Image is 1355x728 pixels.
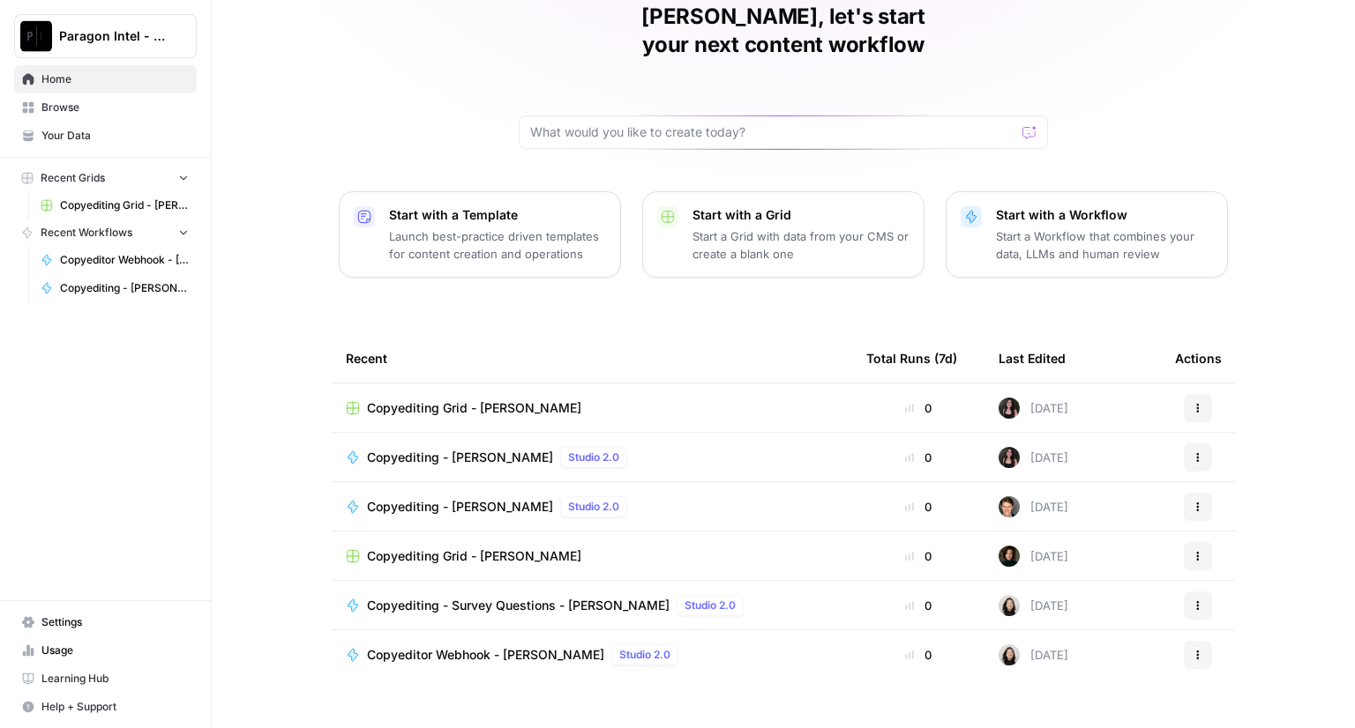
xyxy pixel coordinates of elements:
div: 0 [866,597,970,614]
span: Browse [41,100,189,115]
span: Help + Support [41,699,189,715]
div: Recent [346,334,838,383]
span: Copyediting Grid - [PERSON_NAME] [367,399,581,417]
span: Studio 2.0 [568,449,619,465]
button: Start with a TemplateLaunch best-practice driven templates for content creation and operations [339,191,621,278]
span: Usage [41,643,189,658]
div: Total Runs (7d) [866,334,957,383]
div: 0 [866,449,970,466]
p: Start a Workflow that combines your data, LLMs and human review [996,227,1213,263]
span: Recent Workflows [41,225,132,241]
img: 5nlru5lqams5xbrbfyykk2kep4hl [999,447,1020,468]
div: [DATE] [999,644,1068,665]
span: Copyediting Grid - [PERSON_NAME] [367,547,581,565]
h1: [PERSON_NAME], let's start your next content workflow [519,3,1048,59]
span: Copyediting - [PERSON_NAME] [367,449,553,466]
p: Start with a Workflow [996,206,1213,224]
img: 5nlru5lqams5xbrbfyykk2kep4hl [999,397,1020,419]
button: Start with a GridStart a Grid with data from your CMS or create a blank one [642,191,925,278]
a: Copyediting Grid - [PERSON_NAME] [33,191,197,219]
a: Usage [14,636,197,665]
img: Paragon Intel - Copyediting Logo [20,20,52,52]
button: Workspace: Paragon Intel - Copyediting [14,14,197,58]
span: Copyeditor Webhook - [PERSON_NAME] [60,252,189,268]
p: Start with a Template [389,206,606,224]
span: Copyediting - [PERSON_NAME] [367,498,553,516]
span: Recent Grids [41,170,105,186]
span: Studio 2.0 [568,499,619,515]
div: 0 [866,646,970,664]
p: Launch best-practice driven templates for content creation and operations [389,227,606,263]
div: [DATE] [999,595,1068,616]
a: Copyediting - [PERSON_NAME] [33,274,197,302]
span: Home [41,71,189,87]
div: Last Edited [999,334,1066,383]
a: Copyeditor Webhook - [PERSON_NAME] [33,246,197,274]
span: Studio 2.0 [619,647,670,663]
span: Settings [41,614,189,630]
div: [DATE] [999,397,1068,419]
a: Settings [14,608,197,636]
a: Your Data [14,122,197,150]
button: Help + Support [14,693,197,721]
span: Copyediting - [PERSON_NAME] [60,280,189,296]
span: Copyeditor Webhook - [PERSON_NAME] [367,646,604,664]
input: What would you like to create today? [530,123,1015,141]
span: Your Data [41,128,189,144]
a: Copyediting - Survey Questions - [PERSON_NAME]Studio 2.0 [346,595,838,616]
a: Copyediting - [PERSON_NAME]Studio 2.0 [346,496,838,517]
a: Copyediting - [PERSON_NAME]Studio 2.0 [346,447,838,468]
a: Learning Hub [14,665,197,693]
a: Copyediting Grid - [PERSON_NAME] [346,399,838,417]
div: Actions [1175,334,1222,383]
a: Copyeditor Webhook - [PERSON_NAME]Studio 2.0 [346,644,838,665]
span: Learning Hub [41,671,189,687]
a: Home [14,65,197,93]
span: Copyediting Grid - [PERSON_NAME] [60,197,189,213]
span: Copyediting - Survey Questions - [PERSON_NAME] [367,597,670,614]
button: Recent Workflows [14,219,197,246]
span: Paragon Intel - Copyediting [59,27,166,45]
div: 0 [866,498,970,516]
a: Copyediting Grid - [PERSON_NAME] [346,547,838,565]
div: 0 [866,547,970,565]
div: [DATE] [999,447,1068,468]
p: Start with a Grid [692,206,910,224]
img: qw00ik6ez51o8uf7vgx83yxyzow9 [999,496,1020,517]
button: Recent Grids [14,165,197,191]
span: Studio 2.0 [685,598,736,613]
button: Start with a WorkflowStart a Workflow that combines your data, LLMs and human review [946,191,1228,278]
img: t5ef5oef8zpw1w4g2xghobes91mw [999,595,1020,616]
div: [DATE] [999,496,1068,517]
img: t5ef5oef8zpw1w4g2xghobes91mw [999,644,1020,665]
div: [DATE] [999,546,1068,567]
a: Browse [14,93,197,122]
img: trpfjrwlykpjh1hxat11z5guyxrg [999,546,1020,567]
p: Start a Grid with data from your CMS or create a blank one [692,227,910,263]
div: 0 [866,399,970,417]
